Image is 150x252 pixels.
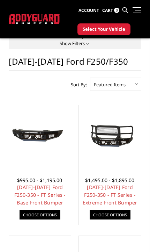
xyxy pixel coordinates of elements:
[78,1,99,20] a: Account
[11,107,69,165] a: 2023-2025 Ford F250-350 - FT Series - Base Front Bumper
[14,184,66,206] a: [DATE]-[DATE] Ford F250-350 - FT Series - Base Front Bumper
[81,107,139,165] a: 2023-2026 Ford F250-350 - FT Series - Extreme Front Bumper 2023-2026 Ford F250-350 - FT Series - ...
[83,26,125,33] span: Select Your Vehicle
[81,122,139,150] img: 2023-2026 Ford F250-350 - FT Series - Extreme Front Bumper
[78,7,99,13] span: Account
[60,40,90,47] span: Show Filters
[83,184,137,206] a: [DATE]-[DATE] Ford F250-350 - FT Series - Extreme Front Bumper
[20,210,60,219] a: Choose Options
[9,30,141,49] a: Browse by & Show Filters
[67,79,87,90] label: Sort By:
[77,23,130,35] button: Select Your Vehicle
[9,14,60,24] img: BODYGUARD BUMPERS
[85,177,134,183] span: $1,495.00 - $1,895.00
[17,177,62,183] span: $995.00 - $1,195.00
[11,122,69,150] img: 2023-2025 Ford F250-350 - FT Series - Base Front Bumper
[114,8,119,13] span: 0
[102,7,113,13] span: Cart
[90,210,130,219] a: Choose Options
[102,1,119,20] a: Cart 0
[9,56,141,71] h1: [DATE]-[DATE] Ford F250/F350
